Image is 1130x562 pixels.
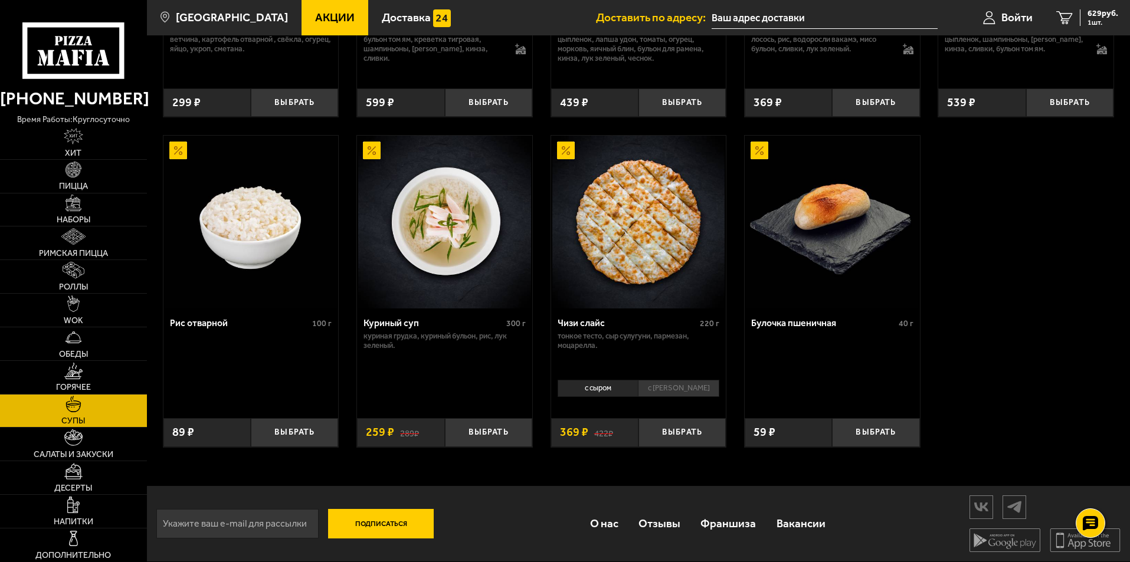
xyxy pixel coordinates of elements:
[551,376,726,409] div: 0
[745,136,920,308] a: АкционныйБулочка пшеничная
[382,12,431,23] span: Доставка
[832,418,919,447] button: Выбрать
[560,97,588,109] span: 439 ₽
[57,216,90,224] span: Наборы
[315,12,355,23] span: Акции
[59,283,88,291] span: Роллы
[170,317,310,328] div: Рис отварной
[363,317,503,328] div: Куриный суп
[54,484,92,492] span: Десерты
[39,249,108,258] span: Римская пицца
[628,504,690,543] a: Отзывы
[54,518,93,526] span: Напитки
[947,97,975,109] span: 539 ₽
[700,318,719,328] span: 220 г
[251,418,338,447] button: Выбрать
[1003,497,1026,517] img: tg
[832,88,919,117] button: Выбрать
[312,318,332,328] span: 100 г
[163,136,339,308] a: АкционныйРис отварной
[596,12,712,23] span: Доставить по адресу:
[363,142,381,159] img: Акционный
[970,497,993,517] img: vk
[751,142,768,159] img: Акционный
[558,380,638,396] li: с сыром
[170,35,332,54] p: ветчина, картофель отварной , свёкла, огурец, яйцо, укроп, сметана.
[638,418,726,447] button: Выбрать
[690,504,766,543] a: Франшиза
[169,142,187,159] img: Акционный
[328,509,434,538] button: Подписаться
[172,97,201,109] span: 299 ₽
[1088,9,1118,18] span: 629 руб.
[433,9,451,27] img: 15daf4d41897b9f0e9f617042186c801.svg
[156,509,319,538] input: Укажите ваш e-mail для рассылки
[594,426,613,438] s: 422 ₽
[59,350,88,359] span: Обеды
[251,88,338,117] button: Выбрать
[400,426,419,438] s: 289 ₽
[751,317,896,328] div: Булочка пшеничная
[56,383,91,392] span: Горячее
[363,331,526,350] p: куриная грудка, куриный бульон, рис, лук зеленый.
[746,136,918,308] img: Булочка пшеничная
[176,12,288,23] span: [GEOGRAPHIC_DATA]
[165,136,337,308] img: Рис отварной
[945,35,1085,54] p: цыпленок, шампиньоны, [PERSON_NAME], кинза, сливки, бульон том ям.
[35,551,111,560] span: Дополнительно
[366,97,394,109] span: 599 ₽
[363,35,503,63] p: бульон том ям, креветка тигровая, шампиньоны, [PERSON_NAME], кинза, сливки.
[751,35,891,54] p: лосось, рис, водоросли вакамэ, мисо бульон, сливки, лук зеленый.
[445,418,532,447] button: Выбрать
[712,7,938,29] input: Ваш адрес доставки
[366,426,394,438] span: 259 ₽
[557,142,575,159] img: Акционный
[358,136,530,308] img: Куриный суп
[558,331,720,350] p: тонкое тесто, сыр сулугуни, пармезан, моцарелла.
[899,318,913,328] span: 40 г
[638,88,726,117] button: Выбрать
[754,426,775,438] span: 59 ₽
[59,182,88,190] span: Пицца
[638,380,719,396] li: с [PERSON_NAME]
[767,504,836,543] a: Вакансии
[172,426,194,438] span: 89 ₽
[506,318,526,328] span: 300 г
[552,136,725,308] img: Чизи слайс
[558,317,697,328] div: Чизи слайс
[445,88,532,117] button: Выбрать
[560,426,588,438] span: 369 ₽
[1001,12,1033,23] span: Войти
[558,35,720,63] p: цыпленок, лапша удон, томаты, огурец, морковь, яичный блин, бульон для рамена, кинза, лук зеленый...
[551,136,726,308] a: АкционныйЧизи слайс
[34,451,113,459] span: Салаты и закуски
[1026,88,1113,117] button: Выбрать
[579,504,628,543] a: О нас
[357,136,532,308] a: АкционныйКуриный суп
[1088,19,1118,26] span: 1 шт.
[65,149,81,157] span: Хит
[64,317,83,325] span: WOK
[61,417,85,425] span: Супы
[754,97,782,109] span: 369 ₽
